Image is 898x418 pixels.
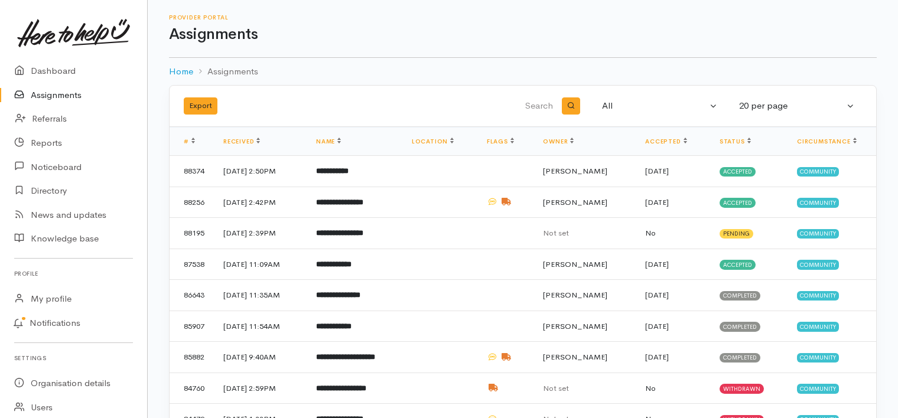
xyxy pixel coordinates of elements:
[797,353,839,363] span: Community
[170,156,214,187] td: 88374
[184,138,195,145] a: #
[543,228,569,238] span: Not set
[543,383,569,393] span: Not set
[732,94,862,117] button: 20 per page
[543,197,607,207] span: [PERSON_NAME]
[543,321,607,331] span: [PERSON_NAME]
[543,138,574,145] a: Owner
[170,280,214,311] td: 86643
[214,311,307,342] td: [DATE] 11:54AM
[170,373,214,404] td: 84760
[316,138,341,145] a: Name
[645,352,669,362] time: [DATE]
[169,65,193,79] a: Home
[720,229,753,239] span: Pending
[214,218,307,249] td: [DATE] 2:39PM
[720,138,751,145] a: Status
[797,260,839,269] span: Community
[645,383,656,393] span: No
[169,26,877,43] h1: Assignments
[184,97,217,115] button: Export
[412,138,454,145] a: Location
[214,373,307,404] td: [DATE] 2:59PM
[14,266,133,282] h6: Profile
[170,187,214,218] td: 88256
[720,198,756,207] span: Accepted
[487,138,514,145] a: Flags
[543,290,607,300] span: [PERSON_NAME]
[645,166,669,176] time: [DATE]
[720,353,760,363] span: Completed
[223,138,260,145] a: Received
[720,291,760,301] span: Completed
[170,311,214,342] td: 85907
[214,249,307,280] td: [DATE] 11:09AM
[543,259,607,269] span: [PERSON_NAME]
[170,218,214,249] td: 88195
[739,99,844,113] div: 20 per page
[645,228,656,238] span: No
[543,166,607,176] span: [PERSON_NAME]
[797,138,857,145] a: Circumstance
[602,99,707,113] div: All
[170,249,214,280] td: 87538
[193,65,258,79] li: Assignments
[389,92,555,120] input: Search
[797,229,839,239] span: Community
[720,384,764,393] span: Withdrawn
[720,260,756,269] span: Accepted
[543,352,607,362] span: [PERSON_NAME]
[797,322,839,331] span: Community
[169,14,877,21] h6: Provider Portal
[645,290,669,300] time: [DATE]
[720,322,760,331] span: Completed
[645,321,669,331] time: [DATE]
[720,167,756,177] span: Accepted
[214,187,307,218] td: [DATE] 2:42PM
[797,291,839,301] span: Community
[645,259,669,269] time: [DATE]
[645,138,686,145] a: Accepted
[797,198,839,207] span: Community
[595,94,725,117] button: All
[214,156,307,187] td: [DATE] 2:50PM
[14,350,133,366] h6: Settings
[170,342,214,373] td: 85882
[797,167,839,177] span: Community
[797,384,839,393] span: Community
[645,197,669,207] time: [DATE]
[169,58,877,86] nav: breadcrumb
[214,342,307,373] td: [DATE] 9:40AM
[214,280,307,311] td: [DATE] 11:35AM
